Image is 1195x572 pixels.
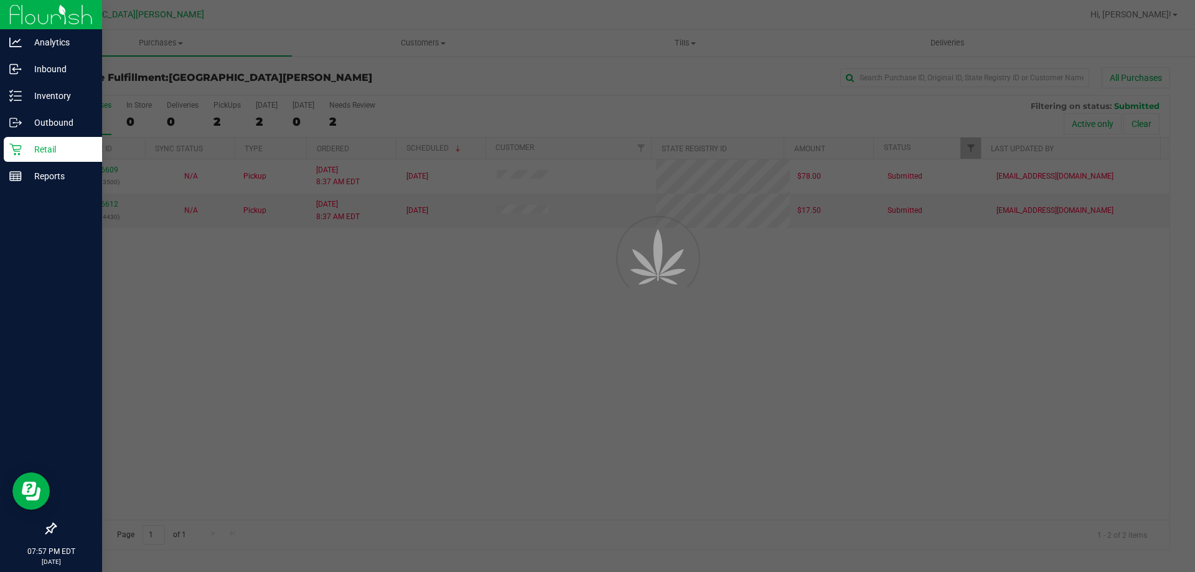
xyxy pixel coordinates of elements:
[22,142,96,157] p: Retail
[9,116,22,129] inline-svg: Outbound
[9,143,22,156] inline-svg: Retail
[22,115,96,130] p: Outbound
[22,62,96,77] p: Inbound
[22,35,96,50] p: Analytics
[22,169,96,184] p: Reports
[6,557,96,566] p: [DATE]
[9,90,22,102] inline-svg: Inventory
[9,36,22,49] inline-svg: Analytics
[9,170,22,182] inline-svg: Reports
[9,63,22,75] inline-svg: Inbound
[6,546,96,557] p: 07:57 PM EDT
[12,472,50,510] iframe: Resource center
[22,88,96,103] p: Inventory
